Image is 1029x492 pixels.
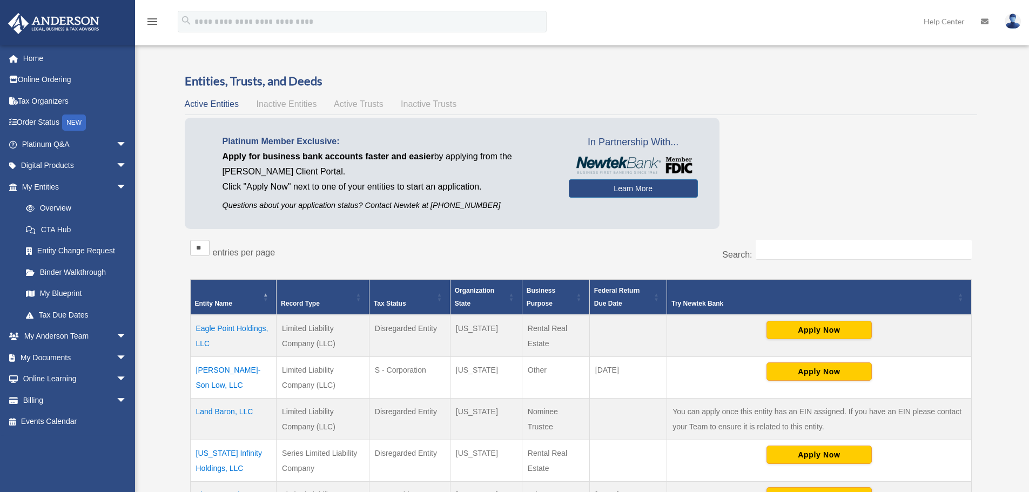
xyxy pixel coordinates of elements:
a: Home [8,48,143,69]
td: [US_STATE] [450,440,522,482]
th: Business Purpose: Activate to sort [522,280,589,315]
a: Binder Walkthrough [15,261,138,283]
a: Learn More [569,179,698,198]
a: Digital Productsarrow_drop_down [8,155,143,177]
label: Search: [722,250,752,259]
img: Anderson Advisors Platinum Portal [5,13,103,34]
span: arrow_drop_down [116,133,138,156]
h3: Entities, Trusts, and Deeds [185,73,977,90]
td: Other [522,357,589,399]
th: Record Type: Activate to sort [277,280,369,315]
span: Record Type [281,300,320,307]
button: Apply Now [766,321,872,339]
span: Organization State [455,287,494,307]
span: Apply for business bank accounts faster and easier [223,152,434,161]
td: [US_STATE] Infinity Holdings, LLC [190,440,277,482]
label: entries per page [213,248,275,257]
td: [US_STATE] [450,315,522,357]
span: arrow_drop_down [116,176,138,198]
span: Active Entities [185,99,239,109]
span: In Partnership With... [569,134,698,151]
span: arrow_drop_down [116,326,138,348]
td: Disregarded Entity [369,440,450,482]
span: Entity Name [195,300,232,307]
a: My Anderson Teamarrow_drop_down [8,326,143,347]
td: Eagle Point Holdings, LLC [190,315,277,357]
a: Events Calendar [8,411,143,433]
img: User Pic [1005,14,1021,29]
span: Inactive Trusts [401,99,456,109]
td: You can apply once this entity has an EIN assigned. If you have an EIN please contact your Team t... [667,399,971,440]
span: Inactive Entities [256,99,317,109]
td: Disregarded Entity [369,399,450,440]
th: Try Newtek Bank : Activate to sort [667,280,971,315]
a: My Entitiesarrow_drop_down [8,176,138,198]
th: Entity Name: Activate to invert sorting [190,280,277,315]
i: menu [146,15,159,28]
i: search [180,15,192,26]
span: arrow_drop_down [116,347,138,369]
td: Land Baron, LLC [190,399,277,440]
img: NewtekBankLogoSM.png [574,157,692,174]
span: Business Purpose [527,287,555,307]
td: Rental Real Estate [522,315,589,357]
td: [PERSON_NAME]-Son Low, LLC [190,357,277,399]
button: Apply Now [766,362,872,381]
td: Disregarded Entity [369,315,450,357]
a: CTA Hub [15,219,138,240]
td: Nominee Trustee [522,399,589,440]
td: Limited Liability Company (LLC) [277,357,369,399]
a: Billingarrow_drop_down [8,389,143,411]
a: Overview [15,198,132,219]
a: menu [146,19,159,28]
p: Platinum Member Exclusive: [223,134,553,149]
a: Online Ordering [8,69,143,91]
p: Click "Apply Now" next to one of your entities to start an application. [223,179,553,194]
a: My Blueprint [15,283,138,305]
a: Platinum Q&Aarrow_drop_down [8,133,143,155]
span: arrow_drop_down [116,155,138,177]
a: Tax Due Dates [15,304,138,326]
span: Tax Status [374,300,406,307]
td: Rental Real Estate [522,440,589,482]
th: Tax Status: Activate to sort [369,280,450,315]
th: Organization State: Activate to sort [450,280,522,315]
a: Tax Organizers [8,90,143,112]
a: Online Learningarrow_drop_down [8,368,143,390]
div: NEW [62,114,86,131]
p: by applying from the [PERSON_NAME] Client Portal. [223,149,553,179]
span: arrow_drop_down [116,368,138,390]
td: [US_STATE] [450,399,522,440]
td: [DATE] [589,357,667,399]
td: S - Corporation [369,357,450,399]
td: Series Limited Liability Company [277,440,369,482]
a: Entity Change Request [15,240,138,262]
span: Federal Return Due Date [594,287,640,307]
td: Limited Liability Company (LLC) [277,315,369,357]
td: [US_STATE] [450,357,522,399]
td: Limited Liability Company (LLC) [277,399,369,440]
span: arrow_drop_down [116,389,138,412]
button: Apply Now [766,446,872,464]
th: Federal Return Due Date: Activate to sort [589,280,667,315]
a: My Documentsarrow_drop_down [8,347,143,368]
div: Try Newtek Bank [671,297,954,310]
a: Order StatusNEW [8,112,143,134]
p: Questions about your application status? Contact Newtek at [PHONE_NUMBER] [223,199,553,212]
span: Active Trusts [334,99,384,109]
